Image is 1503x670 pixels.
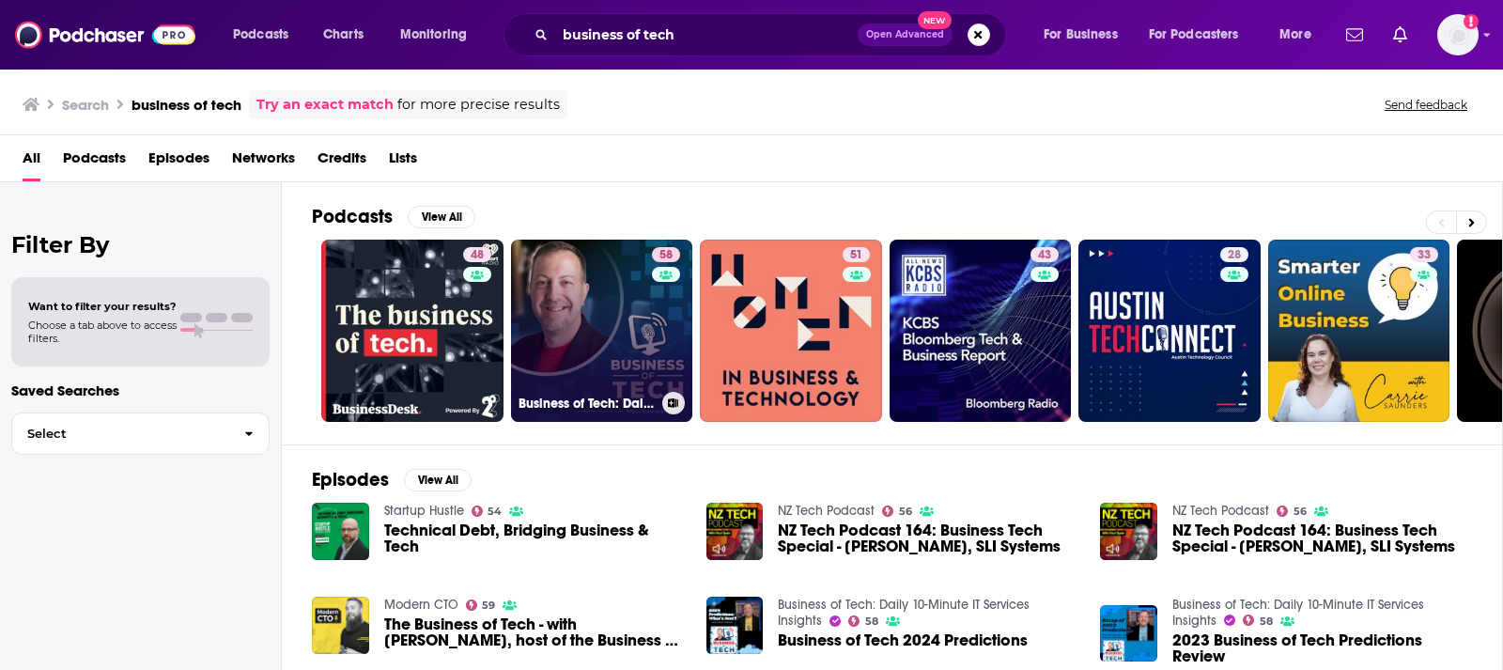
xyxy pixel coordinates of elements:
a: Modern CTO [384,597,458,613]
span: Choose a tab above to access filters. [28,319,177,345]
p: Saved Searches [11,382,270,399]
span: 56 [899,507,912,516]
img: Podchaser - Follow, Share and Rate Podcasts [15,17,195,53]
a: Networks [232,143,295,181]
span: For Business [1044,22,1118,48]
img: NZ Tech Podcast 164: Business Tech Special - Shaun Ryan, SLI Systems [706,503,764,560]
span: NZ Tech Podcast 164: Business Tech Special - [PERSON_NAME], SLI Systems [778,522,1077,554]
span: 58 [865,617,878,626]
span: New [918,11,952,29]
button: open menu [1266,20,1335,50]
span: Select [12,428,229,440]
a: 59 [466,600,496,611]
img: The Business of Tech - with Dave Sobel, host of the Business of Tech Podcast [312,597,369,654]
button: Send feedback [1379,97,1473,113]
button: Select [11,413,270,455]
span: 56 [1294,507,1307,516]
span: 58 [1260,617,1273,626]
h2: Filter By [11,231,270,258]
button: Open AdvancedNew [858,23,953,46]
span: 58 [659,246,673,265]
a: Business of Tech: Daily 10-Minute IT Services Insights [1172,597,1424,629]
button: open menu [1137,20,1266,50]
a: All [23,143,40,181]
button: open menu [220,20,313,50]
a: Lists [389,143,417,181]
a: Credits [318,143,366,181]
a: The Business of Tech - with Dave Sobel, host of the Business of Tech Podcast [384,616,684,648]
a: NZ Tech Podcast [778,503,875,519]
button: View All [408,206,475,228]
h3: business of tech [132,96,241,114]
span: 48 [471,246,484,265]
a: 51 [700,240,882,422]
a: Startup Hustle [384,503,464,519]
a: 58Business of Tech: Daily 10-Minute IT Services Insights [511,240,693,422]
a: 48 [463,247,491,262]
a: 48 [321,240,504,422]
a: Podcasts [63,143,126,181]
h2: Podcasts [312,205,393,228]
a: Business of Tech 2024 Predictions [706,597,764,654]
input: Search podcasts, credits, & more... [555,20,858,50]
a: Show notifications dropdown [1339,19,1371,51]
a: 43 [1030,247,1059,262]
img: Technical Debt, Bridging Business & Tech [312,503,369,560]
a: Show notifications dropdown [1386,19,1415,51]
a: 28 [1078,240,1261,422]
a: 33 [1268,240,1450,422]
a: NZ Tech Podcast [1172,503,1269,519]
a: Technical Debt, Bridging Business & Tech [384,522,684,554]
span: 54 [488,507,502,516]
a: Episodes [148,143,209,181]
span: for more precise results [397,94,560,116]
h3: Business of Tech: Daily 10-Minute IT Services Insights [519,396,655,412]
a: 2023 Business of Tech Predictions Review [1100,605,1157,662]
a: 54 [472,506,503,517]
span: Podcasts [233,22,288,48]
a: NZ Tech Podcast 164: Business Tech Special - Shaun Ryan, SLI Systems [778,522,1077,554]
span: Want to filter your results? [28,300,177,313]
span: 59 [482,601,495,610]
span: NZ Tech Podcast 164: Business Tech Special - [PERSON_NAME], SLI Systems [1172,522,1472,554]
a: Business of Tech 2024 Predictions [778,632,1028,648]
a: 51 [843,247,870,262]
a: PodcastsView All [312,205,475,228]
span: The Business of Tech - with [PERSON_NAME], host of the Business of Tech Podcast [384,616,684,648]
a: 58 [652,247,680,262]
span: Open Advanced [866,30,944,39]
a: 56 [1277,506,1307,517]
a: 33 [1410,247,1438,262]
span: For Podcasters [1149,22,1239,48]
span: 43 [1038,246,1051,265]
img: NZ Tech Podcast 164: Business Tech Special - Shaun Ryan, SLI Systems [1100,503,1157,560]
h2: Episodes [312,468,389,491]
span: More [1279,22,1311,48]
span: Charts [323,22,364,48]
img: User Profile [1437,14,1479,55]
button: Show profile menu [1437,14,1479,55]
button: open menu [387,20,491,50]
a: 43 [890,240,1072,422]
span: 28 [1228,246,1241,265]
span: 33 [1418,246,1431,265]
a: 58 [1243,615,1273,626]
svg: Add a profile image [1464,14,1479,29]
h3: Search [62,96,109,114]
span: Monitoring [400,22,467,48]
a: EpisodesView All [312,468,472,491]
a: NZ Tech Podcast 164: Business Tech Special - Shaun Ryan, SLI Systems [1172,522,1472,554]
